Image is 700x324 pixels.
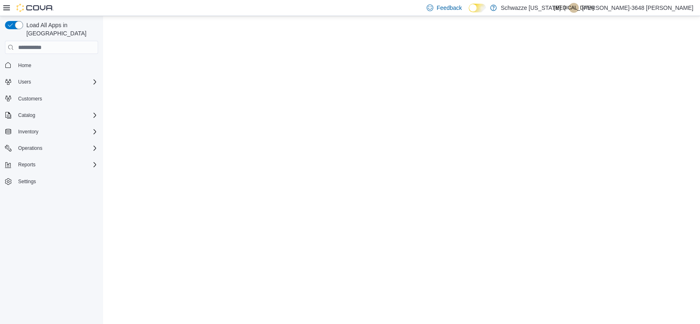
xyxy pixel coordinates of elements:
[2,142,101,154] button: Operations
[2,159,101,170] button: Reports
[15,77,98,87] span: Users
[15,93,98,104] span: Customers
[15,94,45,104] a: Customers
[2,93,101,105] button: Customers
[15,110,98,120] span: Catalog
[15,176,98,186] span: Settings
[2,59,101,71] button: Home
[2,126,101,138] button: Inventory
[15,77,34,87] button: Users
[15,60,98,70] span: Home
[15,177,39,186] a: Settings
[5,56,98,209] nav: Complex example
[2,110,101,121] button: Catalog
[554,3,594,13] span: [MEDICAL_DATA]
[18,161,35,168] span: Reports
[15,143,98,153] span: Operations
[15,160,98,170] span: Reports
[18,79,31,85] span: Users
[18,62,31,69] span: Home
[15,160,39,170] button: Reports
[582,3,693,13] p: [PERSON_NAME]-3648 [PERSON_NAME]
[437,4,462,12] span: Feedback
[15,143,46,153] button: Operations
[2,76,101,88] button: Users
[23,21,98,37] span: Load All Apps in [GEOGRAPHIC_DATA]
[18,112,35,119] span: Catalog
[15,127,98,137] span: Inventory
[569,3,579,13] div: Tyler-3648 Ortiz
[15,127,42,137] button: Inventory
[469,4,486,12] input: Dark Mode
[501,3,561,13] p: Schwazze [US_STATE]
[15,61,35,70] a: Home
[18,128,38,135] span: Inventory
[16,4,54,12] img: Cova
[18,96,42,102] span: Customers
[15,110,38,120] button: Catalog
[2,175,101,187] button: Settings
[18,145,42,152] span: Operations
[18,178,36,185] span: Settings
